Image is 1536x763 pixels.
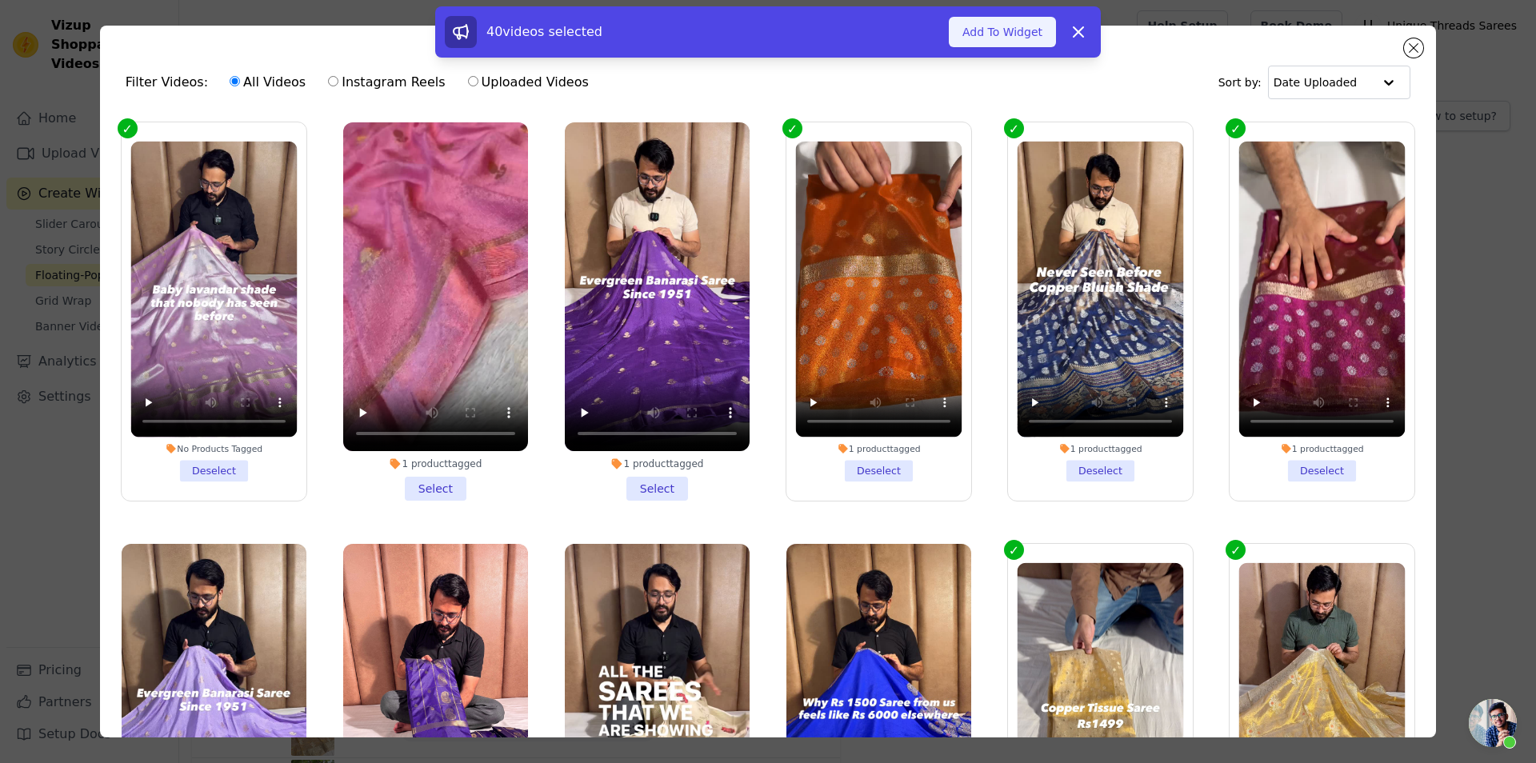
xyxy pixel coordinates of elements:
[486,24,602,39] span: 40 videos selected
[1218,66,1411,99] div: Sort by:
[565,457,750,470] div: 1 product tagged
[1018,443,1184,454] div: 1 product tagged
[1239,443,1406,454] div: 1 product tagged
[796,443,962,454] div: 1 product tagged
[1469,699,1517,747] div: Open chat
[343,457,528,470] div: 1 product tagged
[949,17,1056,47] button: Add To Widget
[130,443,297,454] div: No Products Tagged
[467,72,590,93] label: Uploaded Videos
[126,64,598,101] div: Filter Videos:
[327,72,446,93] label: Instagram Reels
[229,72,306,93] label: All Videos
